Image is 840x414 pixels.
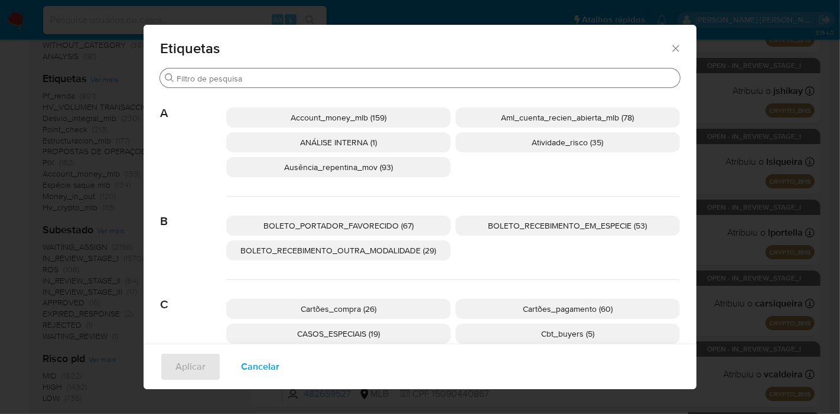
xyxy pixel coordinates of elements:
span: Aml_cuenta_recien_abierta_mlb (78) [502,112,634,123]
div: Atividade_risco (35) [455,132,680,152]
div: Cbt_buyers (5) [455,324,680,344]
div: CASOS_ESPECIAIS (19) [226,324,451,344]
div: Account_money_mlb (159) [226,107,451,128]
span: Ausência_repentina_mov (93) [284,161,393,173]
div: Cartões_pagamento (60) [455,299,680,319]
span: B [160,197,226,229]
span: ANÁLISE INTERNA (1) [300,136,377,148]
div: Aml_cuenta_recien_abierta_mlb (78) [455,107,680,128]
div: BOLETO_RECEBIMENTO_EM_ESPECIE (53) [455,216,680,236]
div: BOLETO_PORTADOR_FAVORECIDO (67) [226,216,451,236]
span: Cartões_pagamento (60) [523,303,613,315]
span: Etiquetas [160,41,670,56]
span: CASOS_ESPECIAIS (19) [297,328,380,340]
span: Cartões_compra (26) [301,303,376,315]
span: Account_money_mlb (159) [291,112,386,123]
span: Cbt_buyers (5) [541,328,594,340]
div: ANÁLISE INTERNA (1) [226,132,451,152]
div: Ausência_repentina_mov (93) [226,157,451,177]
span: BOLETO_RECEBIMENTO_OUTRA_MODALIDADE (29) [241,245,437,256]
input: Filtro de pesquisa [177,73,675,84]
button: Cancelar [226,353,295,381]
span: Cancelar [241,354,279,380]
span: A [160,89,226,120]
span: BOLETO_PORTADOR_FAVORECIDO (67) [263,220,414,232]
span: Atividade_risco (35) [532,136,604,148]
button: Fechar [670,43,681,53]
button: Procurar [165,73,174,83]
div: Cartões_compra (26) [226,299,451,319]
span: C [160,280,226,312]
span: BOLETO_RECEBIMENTO_EM_ESPECIE (53) [489,220,647,232]
div: BOLETO_RECEBIMENTO_OUTRA_MODALIDADE (29) [226,240,451,260]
